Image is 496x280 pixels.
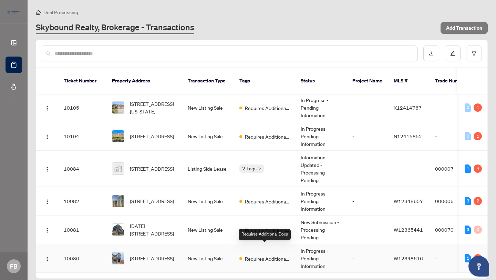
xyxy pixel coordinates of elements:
span: W12365441 [394,227,423,233]
a: Skybound Realty, Brokerage - Transactions [36,22,194,34]
button: Logo [42,163,53,174]
th: Project Name [347,68,388,94]
img: Logo [44,134,50,140]
td: Information Updated - Processing Pending [295,151,347,187]
td: - [347,216,388,244]
img: thumbnail-img [112,163,124,174]
button: Logo [42,102,53,113]
span: Deal Processing [43,9,78,16]
span: edit [450,51,455,56]
td: - [430,244,478,273]
td: New Listing Sale [182,93,234,122]
td: 10080 [58,244,106,273]
span: download [429,51,434,56]
td: - [430,122,478,151]
td: New Listing Sale [182,216,234,244]
img: Logo [44,256,50,262]
button: Add Transaction [441,22,488,34]
span: filter [472,51,476,56]
th: Tags [234,68,295,94]
button: edit [445,46,461,61]
td: Listing Side Lease [182,151,234,187]
span: Requires Additional Docs [245,226,290,234]
td: - [347,151,388,187]
button: Logo [42,253,53,264]
button: Logo [42,131,53,142]
div: 2 [474,254,482,262]
button: download [423,46,439,61]
img: thumbnail-img [112,195,124,207]
td: New Listing Sale [182,244,234,273]
td: In Progress - Pending Information [295,122,347,151]
img: Logo [44,228,50,233]
img: thumbnail-img [112,252,124,264]
span: Requires Additional Docs [245,104,290,112]
span: [DATE][STREET_ADDRESS] [130,222,177,237]
span: Add Transaction [446,22,482,33]
span: [STREET_ADDRESS] [130,197,174,205]
td: 10082 [58,187,106,216]
td: In Progress - Pending Information [295,244,347,273]
td: 10084 [58,151,106,187]
th: Status [295,68,347,94]
span: Requires Additional Docs [245,198,290,205]
div: 0 [465,132,471,140]
span: X12414767 [394,104,422,111]
td: 10105 [58,93,106,122]
span: Requires Additional Docs [245,255,290,262]
img: thumbnail-img [112,130,124,142]
span: [STREET_ADDRESS] [130,132,174,140]
td: - [347,187,388,216]
span: down [258,167,261,170]
img: thumbnail-img [112,224,124,236]
div: 1 [474,132,482,140]
img: Logo [44,106,50,111]
span: [STREET_ADDRESS] [130,165,174,172]
td: - [347,122,388,151]
th: Transaction Type [182,68,234,94]
button: Open asap [468,256,489,277]
button: filter [466,46,482,61]
td: - [347,244,388,273]
td: 000070 [430,216,478,244]
span: W12348616 [394,255,423,261]
th: Trade Number [430,68,478,94]
td: - [430,93,478,122]
td: 000007 [430,151,478,187]
td: 10104 [58,122,106,151]
button: Logo [42,196,53,207]
td: New Listing Sale [182,122,234,151]
span: 2 Tags [242,164,257,172]
td: - [347,93,388,122]
div: 0 [474,226,482,234]
img: thumbnail-img [112,102,124,113]
div: 1 [465,254,471,262]
td: In Progress - Pending Information [295,187,347,216]
span: N12415852 [394,133,422,139]
div: 0 [465,103,471,112]
button: Logo [42,224,53,235]
div: 4 [474,164,482,173]
div: Requires Additional Docs [239,229,291,240]
div: 3 [465,197,471,205]
div: 2 [474,197,482,205]
img: Logo [44,167,50,172]
span: [STREET_ADDRESS] [130,254,174,262]
th: MLS # [388,68,430,94]
td: New Listing Sale [182,187,234,216]
span: W12348657 [394,198,423,204]
div: 1 [474,103,482,112]
th: Property Address [106,68,182,94]
span: FB [10,261,18,271]
span: home [36,10,41,15]
td: In Progress - Pending Information [295,93,347,122]
th: Ticket Number [58,68,106,94]
div: 1 [465,164,471,173]
td: 10081 [58,216,106,244]
img: Logo [44,199,50,204]
span: [STREET_ADDRESS][US_STATE] [130,100,177,115]
span: Requires Additional Docs [245,133,290,140]
img: logo [6,9,22,16]
td: 000006 [430,187,478,216]
div: 3 [465,226,471,234]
